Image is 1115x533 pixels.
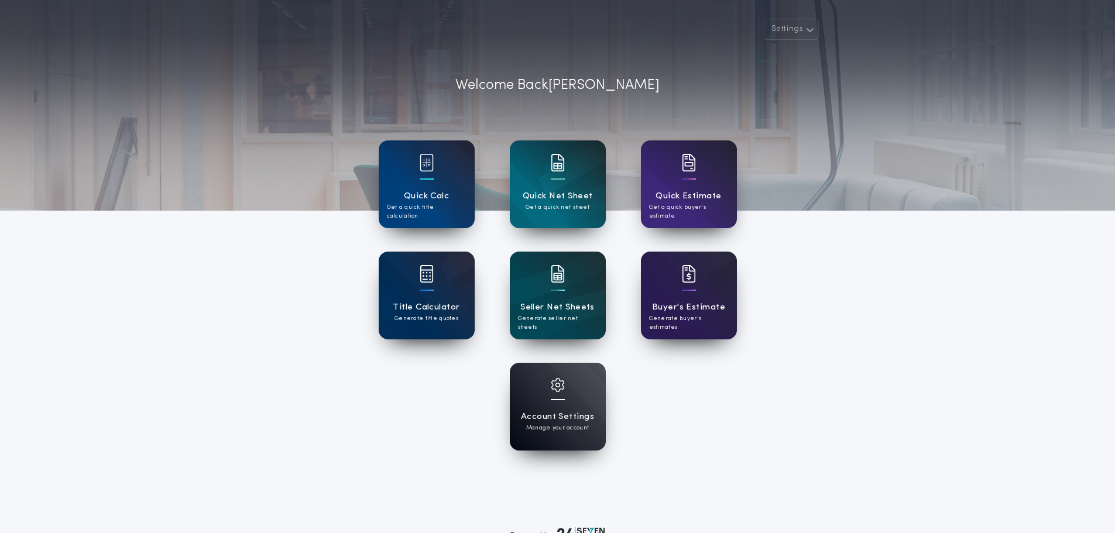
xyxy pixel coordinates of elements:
[379,140,475,228] a: card iconQuick CalcGet a quick title calculation
[641,252,737,339] a: card iconBuyer's EstimateGenerate buyer's estimates
[656,190,722,203] h1: Quick Estimate
[520,301,595,314] h1: Seller Net Sheets
[393,301,459,314] h1: Title Calculator
[526,424,589,432] p: Manage your account
[455,75,660,96] p: Welcome Back [PERSON_NAME]
[523,190,593,203] h1: Quick Net Sheet
[510,363,606,451] a: card iconAccount SettingsManage your account
[764,19,819,40] button: Settings
[510,252,606,339] a: card iconSeller Net SheetsGenerate seller net sheets
[404,190,450,203] h1: Quick Calc
[518,314,598,332] p: Generate seller net sheets
[510,140,606,228] a: card iconQuick Net SheetGet a quick net sheet
[379,252,475,339] a: card iconTitle CalculatorGenerate title quotes
[652,301,725,314] h1: Buyer's Estimate
[521,410,594,424] h1: Account Settings
[649,203,729,221] p: Get a quick buyer's estimate
[682,154,696,171] img: card icon
[420,265,434,283] img: card icon
[551,265,565,283] img: card icon
[526,203,589,212] p: Get a quick net sheet
[551,378,565,392] img: card icon
[682,265,696,283] img: card icon
[641,140,737,228] a: card iconQuick EstimateGet a quick buyer's estimate
[551,154,565,171] img: card icon
[420,154,434,171] img: card icon
[394,314,458,323] p: Generate title quotes
[649,314,729,332] p: Generate buyer's estimates
[387,203,466,221] p: Get a quick title calculation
